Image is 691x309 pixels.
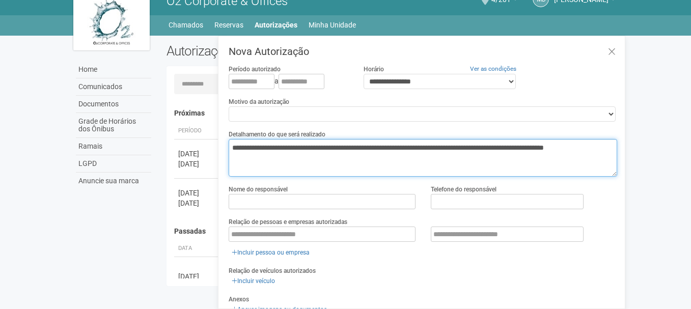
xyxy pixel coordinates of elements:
[174,240,220,257] th: Data
[229,295,249,304] label: Anexos
[229,275,278,287] a: Incluir veículo
[431,185,496,194] label: Telefone do responsável
[174,109,611,117] h4: Próximas
[178,188,216,198] div: [DATE]
[229,130,325,139] label: Detalhamento do que será realizado
[364,65,384,74] label: Horário
[214,18,243,32] a: Reservas
[229,74,348,89] div: a
[174,228,611,235] h4: Passadas
[229,185,288,194] label: Nome do responsável
[76,113,151,138] a: Grade de Horários dos Ônibus
[76,173,151,189] a: Anuncie sua marca
[167,43,384,59] h2: Autorizações
[229,266,316,275] label: Relação de veículos autorizados
[76,61,151,78] a: Home
[169,18,203,32] a: Chamados
[229,97,289,106] label: Motivo da autorização
[470,65,516,72] a: Ver as condições
[178,159,216,169] div: [DATE]
[76,155,151,173] a: LGPD
[76,96,151,113] a: Documentos
[229,247,313,258] a: Incluir pessoa ou empresa
[229,46,617,57] h3: Nova Autorização
[178,149,216,159] div: [DATE]
[76,138,151,155] a: Ramais
[309,18,356,32] a: Minha Unidade
[229,217,347,227] label: Relação de pessoas e empresas autorizadas
[255,18,297,32] a: Autorizações
[229,65,281,74] label: Período autorizado
[178,198,216,208] div: [DATE]
[76,78,151,96] a: Comunicados
[178,271,216,282] div: [DATE]
[174,123,220,139] th: Período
